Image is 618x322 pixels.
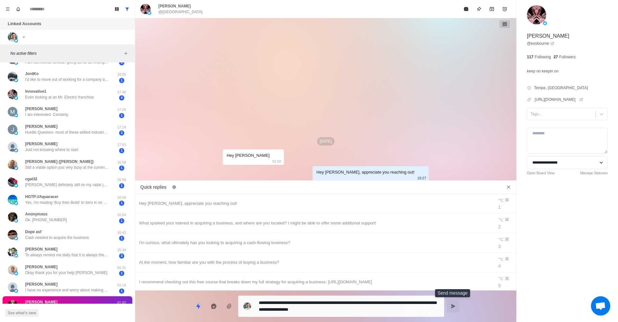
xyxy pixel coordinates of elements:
p: 17:46 [114,90,130,95]
p: Dope asf [25,229,42,235]
p: Quick replies [140,184,166,191]
p: Linked Accounts [8,21,41,27]
button: Close quick replies [503,182,514,192]
div: I recommend checking out this free course that breaks down my full strategy for acquiring a busin... [139,279,490,286]
img: picture [8,90,17,99]
p: JordKo [25,71,39,77]
img: picture [14,166,18,170]
img: picture [8,32,17,42]
img: picture [8,177,17,187]
p: No active filters [10,51,122,56]
p: [PERSON_NAME] [527,32,569,40]
span: 1 [119,113,124,118]
div: Hey [PERSON_NAME] [227,152,270,159]
img: picture [8,107,17,117]
span: 1 [119,236,124,241]
p: Yes, I'm reading 'Buy then Build' to zero in on what exactly i'm looking for so I don't waste any... [25,200,109,205]
p: 17:01 [114,142,130,147]
div: I'm curious, what ultimately has you looking to acquiring a cash-flowing business? [139,239,490,246]
div: At the moment, how familiar are you with the process of buying a business? [139,259,490,266]
span: 1 [119,166,124,171]
div: ⌥ ⌘ 2 [498,216,512,230]
span: 1 [119,60,124,65]
img: picture [14,271,18,275]
button: Add filters [122,50,130,57]
div: Hey [PERSON_NAME], appreciate you reaching out! [139,200,490,207]
p: HGTP://Aquaracer [25,194,58,200]
img: picture [8,72,17,81]
p: Hurdle Question- most of these skilled industries require a license that comes from certification... [25,129,109,135]
img: picture [14,201,18,205]
img: picture [8,282,17,292]
p: 15:34 [114,247,130,253]
p: 01:16 [114,282,130,288]
button: Menu [3,4,13,14]
span: 1 [119,201,124,206]
button: Mark as read [460,3,473,15]
p: [PERSON_NAME] [25,106,58,112]
p: 01:02 [272,158,281,165]
img: picture [14,254,18,258]
p: @[GEOGRAPHIC_DATA] [158,9,202,15]
p: 16:56 [114,195,130,200]
p: 16:42 [114,230,130,235]
span: 1 [119,183,124,188]
p: Following [535,54,551,60]
p: I am interested. Certainly. [25,112,69,118]
img: picture [243,302,251,310]
p: Anonymous [25,211,47,217]
div: ⌥ ⌘ 1 [498,196,512,211]
button: Send message [447,300,460,313]
img: picture [8,247,17,257]
img: picture [140,4,151,14]
p: To always remind me daily that it is always the plan [25,252,109,258]
button: Notifications [13,4,23,14]
div: Hey [PERSON_NAME], appreciate you reaching out! [316,169,415,176]
button: Pin [473,3,485,15]
p: [DATE] [317,137,334,146]
img: picture [8,212,17,222]
p: Even looking at an Mr. Electric franchise [25,94,94,100]
img: picture [14,219,18,223]
p: 01:31 [114,265,130,270]
img: picture [8,300,17,310]
p: Just not knowing where to start [25,147,78,153]
p: [PERSON_NAME] ([PERSON_NAME]) [25,159,94,165]
p: Innovative1 [25,89,46,94]
img: picture [14,236,18,240]
p: I am somewhat familiar, going as far as finding several on [URL][DOMAIN_NAME], visiting them, con... [25,59,109,65]
button: Edit quick replies [169,182,179,192]
img: picture [8,195,17,204]
span: 1 [119,148,124,153]
span: 1 [119,78,124,83]
img: picture [14,113,18,117]
span: 1 [119,271,124,276]
p: [PERSON_NAME] [25,141,58,147]
img: picture [527,5,546,24]
p: 16:54 [114,212,130,218]
button: Archive [485,3,498,15]
div: ⌥ ⌘ 4 [498,255,512,270]
p: Cash needed to acquire the business [25,235,89,241]
p: 17:18 [114,125,130,130]
p: 16:58 [114,160,130,165]
button: Add media [223,300,236,313]
img: picture [543,21,547,25]
img: picture [14,131,18,135]
img: picture [8,230,17,240]
a: @eosbourne [527,41,554,46]
p: [PERSON_NAME] [25,299,58,305]
div: Open chat [591,296,610,316]
p: Followers [559,54,576,60]
p: I’d like to move out of working for a company and start building our own thing. [GEOGRAPHIC_DATA]... [25,77,109,82]
p: cgat32 [25,176,37,182]
p: Ok. [PHONE_NUMBER] [25,217,67,223]
div: ⌥ ⌘ 5 [498,275,512,289]
button: Quick replies [192,300,205,313]
span: 3 [119,130,124,136]
p: Okay thank you for your help [PERSON_NAME] [25,270,107,276]
img: picture [147,11,151,15]
span: 1 [119,218,124,223]
p: 01:02 [114,300,130,306]
p: 18:06 [114,72,130,77]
